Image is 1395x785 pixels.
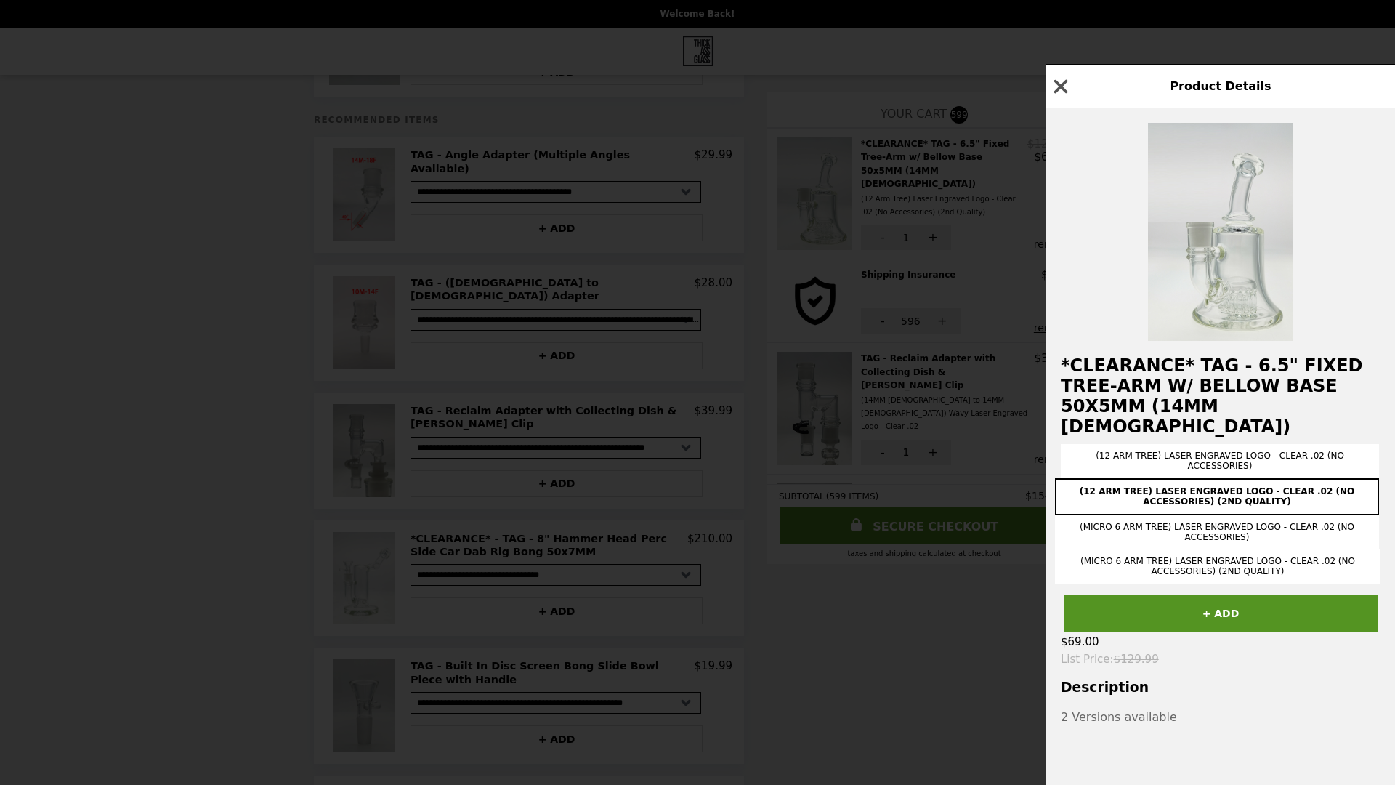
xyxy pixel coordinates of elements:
img: (12 Arm Tree) Laser Engraved Logo - Clear .02 (No Accessories) (2nd Quality) [1148,123,1293,341]
button: (12 Arm Tree) Laser Engraved Logo - Clear .02 (No Accessories) (2nd Quality) [1055,478,1379,515]
button: (12 Arm Tree) Laser Engraved Logo - Clear .02 (No Accessories) [1061,444,1379,478]
span: $129.99 [1114,653,1159,666]
p: List Price : [1046,649,1173,669]
span: Product Details [1170,79,1271,93]
button: (Micro 6 Arm Tree) Laser Engraved Logo - Clear .02 (No Accessories) [1055,515,1379,549]
h3: Description [1046,680,1395,695]
p: 2 Versions available [1061,708,1380,727]
button: + ADD [1064,595,1378,632]
button: (Micro 6 Arm Tree) Laser Engraved Logo - Clear .02 (No Accessories) (2nd Quality) [1055,549,1380,584]
h2: *CLEARANCE* TAG - 6.5" Fixed Tree-Arm w/ Bellow Base 50x5MM (14MM [DEMOGRAPHIC_DATA]) [1046,355,1395,437]
div: $69.00 [1046,632,1395,652]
